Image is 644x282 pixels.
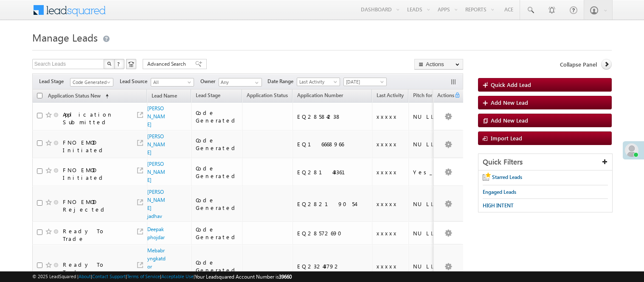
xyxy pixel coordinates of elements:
[147,226,165,240] a: Deepak phojdar
[297,113,368,120] div: EQ28584238
[196,92,220,98] span: Lead Stage
[117,60,121,67] span: ?
[413,113,442,120] div: NULL
[491,134,522,142] span: Import Lead
[478,154,612,170] div: Quick Filters
[491,99,528,106] span: Add New Lead
[297,200,368,208] div: EQ28219054
[492,174,522,180] span: Starred Leads
[147,105,165,128] a: [PERSON_NAME]
[191,91,225,102] a: Lead Stage
[196,226,238,241] div: Code Generated
[32,273,292,281] span: © 2025 LeadSquared | | | | |
[196,137,238,152] div: Code Generated
[377,229,398,237] span: xxxxx
[297,78,337,86] span: Last Activity
[39,78,70,85] span: Lead Stage
[344,78,384,86] span: [DATE]
[102,93,109,100] span: (sorted ascending)
[377,113,398,120] span: xxxxx
[79,274,91,279] a: About
[92,274,126,279] a: Contact Support
[297,262,368,270] div: EQ23243792
[413,229,442,237] div: NULL
[147,91,181,102] a: Lead Name
[70,78,113,87] a: Code Generated
[147,189,165,219] a: [PERSON_NAME] jadhav
[483,202,514,209] span: HIGH INTENT
[32,31,98,44] span: Manage Leads
[377,262,398,270] span: xxxxx
[196,196,238,212] div: Code Generated
[413,200,442,208] div: NULL
[413,168,442,176] div: Yes_LP
[491,81,531,88] span: Quick Add Lead
[44,91,113,102] a: Application Status New (sorted ascending)
[200,78,219,85] span: Owner
[195,274,292,280] span: Your Leadsquared Account Number is
[297,168,368,176] div: EQ28143361
[413,140,442,148] div: NULL
[343,78,387,86] a: [DATE]
[127,274,160,279] a: Terms of Service
[293,91,347,102] a: Application Number
[242,91,292,102] a: Application Status
[147,60,188,68] span: Advanced Search
[63,261,127,276] div: Ready To Trade
[161,274,194,279] a: Acceptable Use
[48,92,101,99] span: Application Status New
[63,227,127,243] div: Ready To Trade
[297,78,340,86] a: Last Activity
[63,166,127,181] div: FNO EMOD Initiated
[70,78,111,86] span: Code Generated
[107,61,111,66] img: Search
[63,139,127,154] div: FNO EMOD Initiated
[267,78,297,85] span: Date Range
[377,168,398,176] span: xxxxx
[37,93,42,98] input: Check all records
[147,161,165,183] a: [PERSON_NAME]
[151,78,194,87] a: All
[247,92,288,98] span: Application Status
[372,91,408,102] a: Last Activity
[560,61,597,68] span: Collapse Panel
[491,117,528,124] span: Add New Lead
[409,91,445,102] a: Pitch for MF
[297,92,343,98] span: Application Number
[147,133,165,156] a: [PERSON_NAME]
[196,109,238,124] div: Code Generated
[297,140,368,148] div: EQ16668966
[433,91,454,102] span: Actions
[63,111,127,126] div: Application Submitted
[120,78,151,85] span: Lead Source
[250,78,261,87] a: Show All Items
[196,259,238,274] div: Code Generated
[377,200,398,207] span: xxxxx
[377,140,398,148] span: xxxxx
[413,92,441,98] span: Pitch for MF
[151,78,191,86] span: All
[279,274,292,280] span: 39660
[114,59,124,69] button: ?
[483,189,516,195] span: Engaged Leads
[219,78,262,87] input: Type to Search
[196,165,238,180] div: Code Generated
[63,198,127,213] div: FNO EMOD Rejected
[413,262,442,270] div: NULL
[414,59,463,70] button: Actions
[297,229,368,237] div: EQ28572690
